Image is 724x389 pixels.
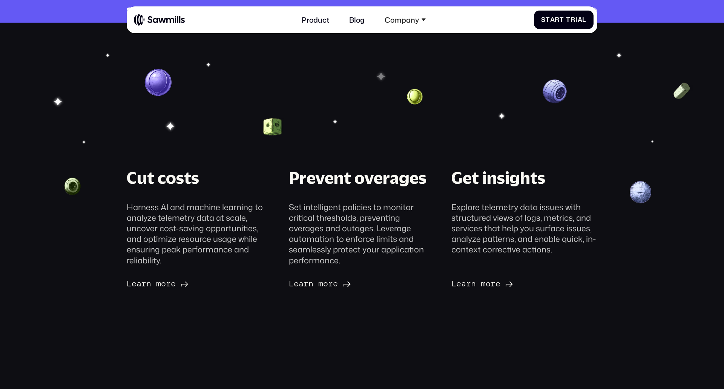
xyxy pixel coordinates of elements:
a: Blog [344,10,370,29]
div: Company [379,10,431,29]
span: S [541,16,546,23]
a: Product [296,10,335,29]
span: a [578,16,583,23]
span: r [571,16,575,23]
span: a [550,16,555,23]
span: t [560,16,564,23]
span: i [575,16,578,23]
span: t [546,16,550,23]
span: r [555,16,560,23]
div: Company [385,15,419,24]
a: StartTrial [534,11,594,29]
span: l [582,16,586,23]
span: T [566,16,571,23]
